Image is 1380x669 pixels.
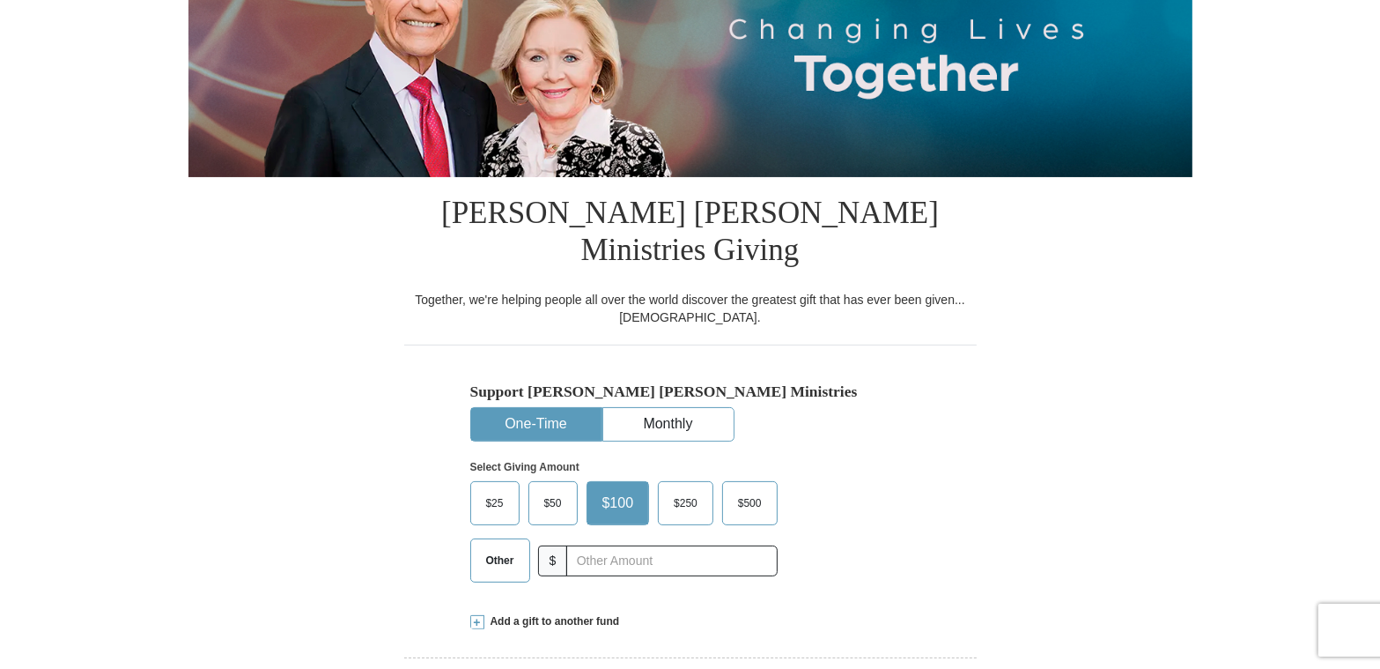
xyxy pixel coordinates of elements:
button: Monthly [603,408,734,441]
span: $50 [535,490,571,517]
span: $500 [729,490,771,517]
span: $ [538,546,568,576]
div: Together, we're helping people all over the world discover the greatest gift that has ever been g... [404,291,977,326]
h1: [PERSON_NAME] [PERSON_NAME] Ministries Giving [404,177,977,291]
span: Add a gift to another fund [484,614,620,629]
span: $25 [477,490,513,517]
strong: Select Giving Amount [470,461,579,473]
span: Other [477,547,523,574]
button: One-Time [471,408,601,441]
input: Other Amount [566,546,777,576]
h5: Support [PERSON_NAME] [PERSON_NAME] Ministries [470,383,911,401]
span: $250 [665,490,706,517]
span: $100 [594,490,643,517]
